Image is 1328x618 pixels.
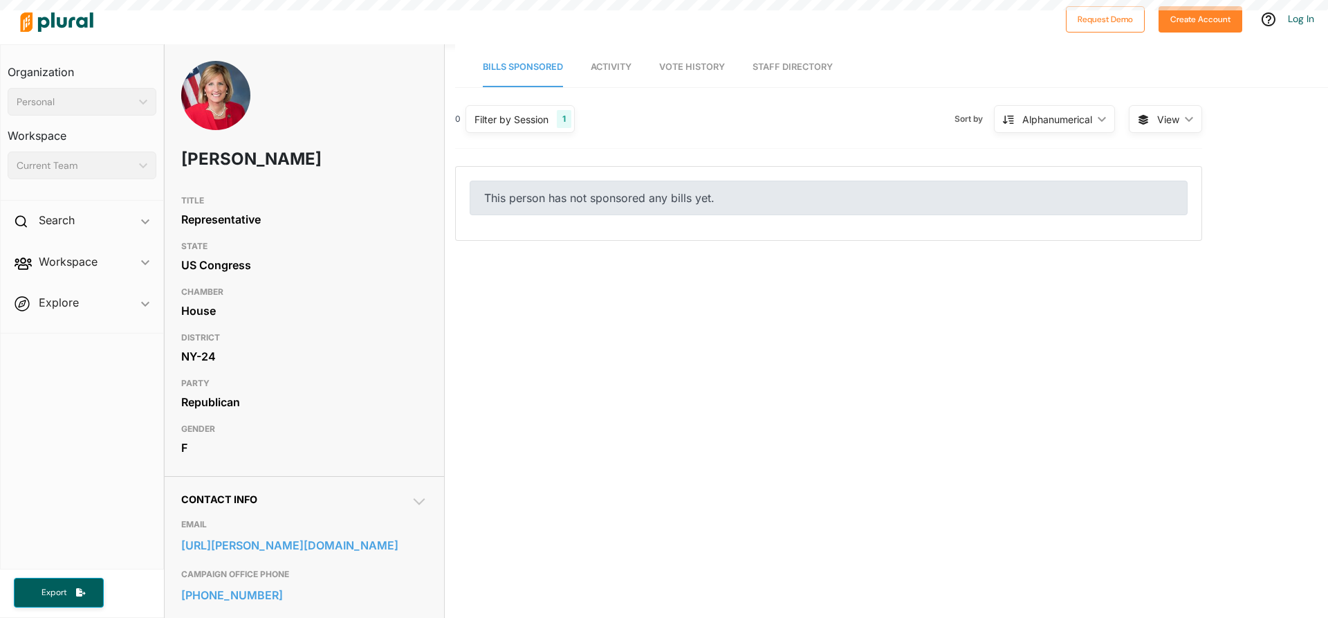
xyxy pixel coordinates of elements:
a: Activity [591,48,631,87]
div: NY-24 [181,346,427,367]
button: Request Demo [1066,6,1145,33]
h1: [PERSON_NAME] [181,138,329,180]
button: Export [14,578,104,608]
span: Sort by [954,113,994,125]
a: Create Account [1159,11,1242,26]
div: 1 [557,110,571,128]
div: 0 [455,113,461,125]
img: Headshot of Claudia Tenney [181,61,250,145]
a: Log In [1288,12,1314,25]
h2: Search [39,212,75,228]
span: View [1157,112,1179,127]
button: Create Account [1159,6,1242,33]
h3: STATE [181,238,427,255]
span: Bills Sponsored [483,62,563,72]
span: Vote History [659,62,725,72]
h3: DISTRICT [181,329,427,346]
h3: Workspace [8,116,156,146]
h3: EMAIL [181,516,427,533]
span: Contact Info [181,493,257,505]
a: Request Demo [1066,11,1145,26]
div: Filter by Session [474,112,548,127]
div: Republican [181,392,427,412]
h3: CHAMBER [181,284,427,300]
div: House [181,300,427,321]
a: [URL][PERSON_NAME][DOMAIN_NAME] [181,535,427,556]
a: Vote History [659,48,725,87]
a: Bills Sponsored [483,48,563,87]
div: Current Team [17,158,133,173]
div: F [181,437,427,458]
a: [PHONE_NUMBER] [181,585,427,606]
h3: Organization [8,52,156,82]
div: This person has not sponsored any bills yet. [470,181,1188,215]
span: Activity [591,62,631,72]
div: Personal [17,95,133,109]
div: Representative [181,209,427,230]
h3: TITLE [181,192,427,209]
h3: PARTY [181,375,427,392]
div: Alphanumerical [1022,112,1092,127]
h3: GENDER [181,421,427,437]
span: Export [32,587,76,599]
div: US Congress [181,255,427,275]
a: Staff Directory [753,48,833,87]
h3: CAMPAIGN OFFICE PHONE [181,566,427,583]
